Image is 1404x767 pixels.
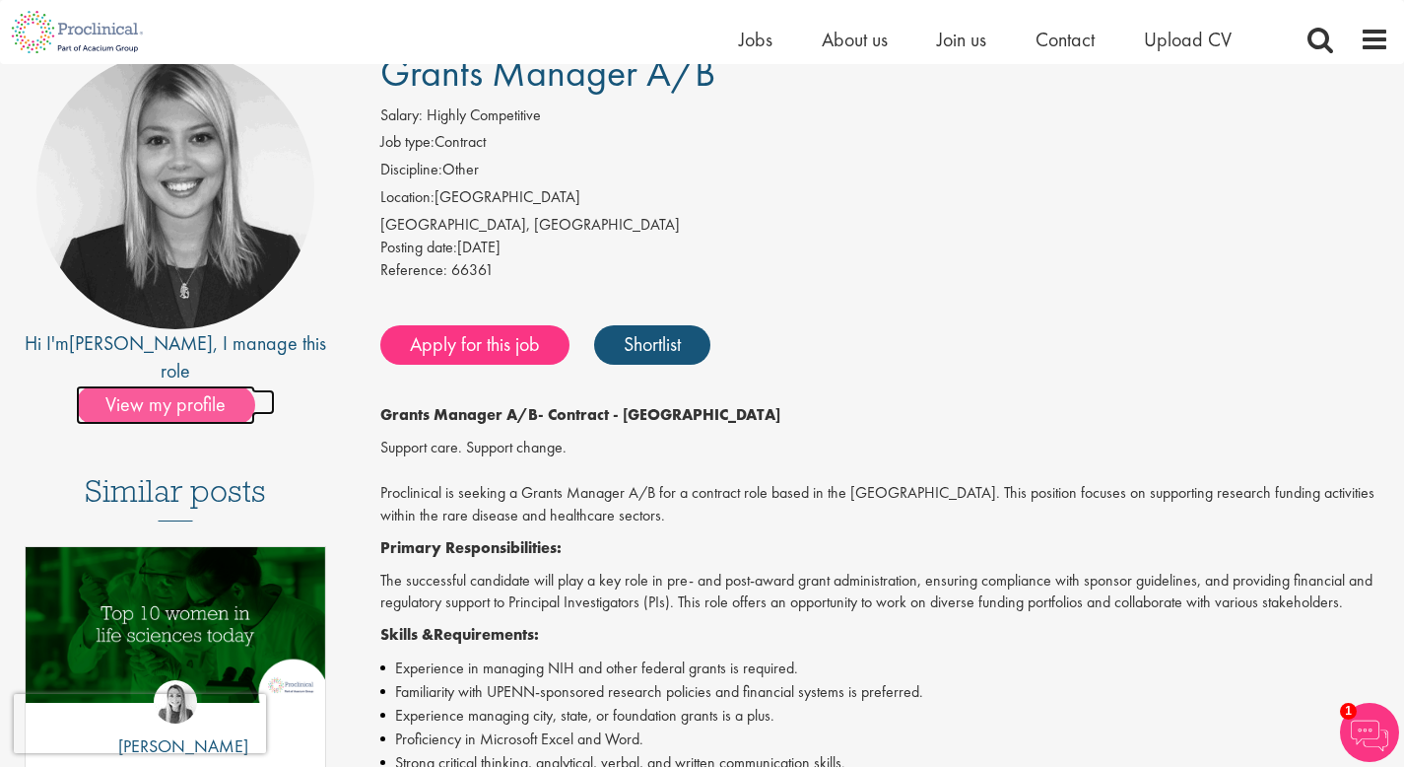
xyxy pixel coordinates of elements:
[380,325,569,365] a: Apply for this job
[154,680,197,724] img: Hannah Burke
[380,680,1389,704] li: Familiarity with UPENN-sponsored research policies and financial systems is preferred.
[538,404,780,425] strong: - Contract - [GEOGRAPHIC_DATA]
[1340,703,1399,762] img: Chatbot
[427,105,541,125] span: Highly Competitive
[380,728,1389,751] li: Proficiency in Microsoft Excel and Word.
[85,474,266,522] h3: Similar posts
[14,694,266,753] iframe: reCAPTCHA
[26,547,325,703] img: Top 10 women in life sciences today
[739,27,772,52] a: Jobs
[380,259,447,282] label: Reference:
[380,704,1389,728] li: Experience managing city, state, or foundation grants is a plus.
[937,27,986,52] a: Join us
[380,131,1389,159] li: Contract
[380,214,1389,237] div: [GEOGRAPHIC_DATA], [GEOGRAPHIC_DATA]
[1340,703,1357,720] span: 1
[380,186,1389,214] li: [GEOGRAPHIC_DATA]
[76,389,275,415] a: View my profile
[380,437,1389,526] p: Support care. Support change. Proclinical is seeking a Grants Manager A/B for a contract role bas...
[1144,27,1232,52] a: Upload CV
[26,547,325,722] a: Link to a post
[380,657,1389,680] li: Experience in managing NIH and other federal grants is required.
[380,624,434,645] strong: Skills &
[822,27,888,52] a: About us
[380,131,435,154] label: Job type:
[380,237,457,257] span: Posting date:
[380,159,442,181] label: Discipline:
[36,51,314,329] img: imeage of recruiter Janelle Jones
[1036,27,1095,52] a: Contact
[380,159,1389,186] li: Other
[380,186,435,209] label: Location:
[443,624,539,645] strong: equirements:
[69,330,213,356] a: [PERSON_NAME]
[380,570,1389,615] p: The successful candidate will play a key role in pre- and post-award grant administration, ensuri...
[380,237,1389,259] div: [DATE]
[451,259,494,280] span: 66361
[380,404,538,425] strong: Grants Manager A/B
[380,105,423,127] label: Salary:
[76,385,255,425] span: View my profile
[15,329,336,385] div: Hi I'm , I manage this role
[594,325,710,365] a: Shortlist
[380,47,715,98] span: Grants Manager A/B
[380,537,562,558] strong: Primary Responsibilities:
[434,624,443,645] strong: R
